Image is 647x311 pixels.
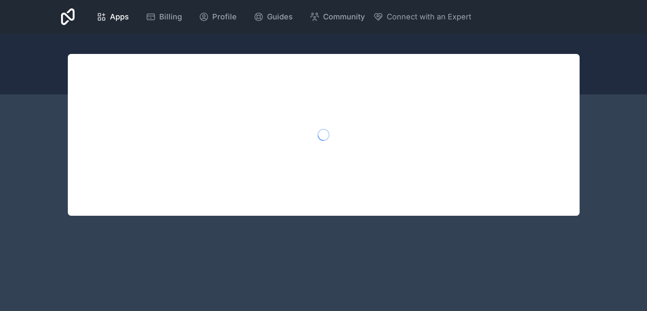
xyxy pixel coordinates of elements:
[387,11,471,23] span: Connect with an Expert
[247,8,299,26] a: Guides
[373,11,471,23] button: Connect with an Expert
[267,11,293,23] span: Guides
[323,11,365,23] span: Community
[192,8,243,26] a: Profile
[90,8,136,26] a: Apps
[110,11,129,23] span: Apps
[212,11,237,23] span: Profile
[303,8,372,26] a: Community
[139,8,189,26] a: Billing
[159,11,182,23] span: Billing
